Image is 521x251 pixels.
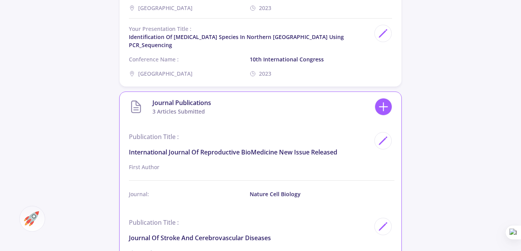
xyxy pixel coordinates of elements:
span: 2023 [259,70,271,78]
p: Journal of Stroke and Cerebrovascular Diseases [129,233,370,243]
p: Publication Title : [129,218,370,227]
p: 10th International congress [250,55,370,63]
p: Journal: [129,190,250,198]
p: Nature Cell Biology [250,190,370,198]
img: ac-market [24,211,39,226]
div: 3 articles submitted [152,107,211,115]
span: 2023 [259,4,271,12]
span: Your Presentation Title : [129,25,370,33]
p: Publication Title : [129,132,370,141]
p: Conference Name : [129,55,250,63]
span: identification of [MEDICAL_DATA] species in northern [GEOGRAPHIC_DATA] using PCR_Sequencing [129,33,370,49]
p: International Journal of Reproductive BioMedicine New Issue Released [129,148,370,157]
p: First Author [129,163,370,171]
div: Journal Publications [152,98,211,107]
span: [GEOGRAPHIC_DATA] [138,70,193,78]
span: [GEOGRAPHIC_DATA] [138,4,193,12]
